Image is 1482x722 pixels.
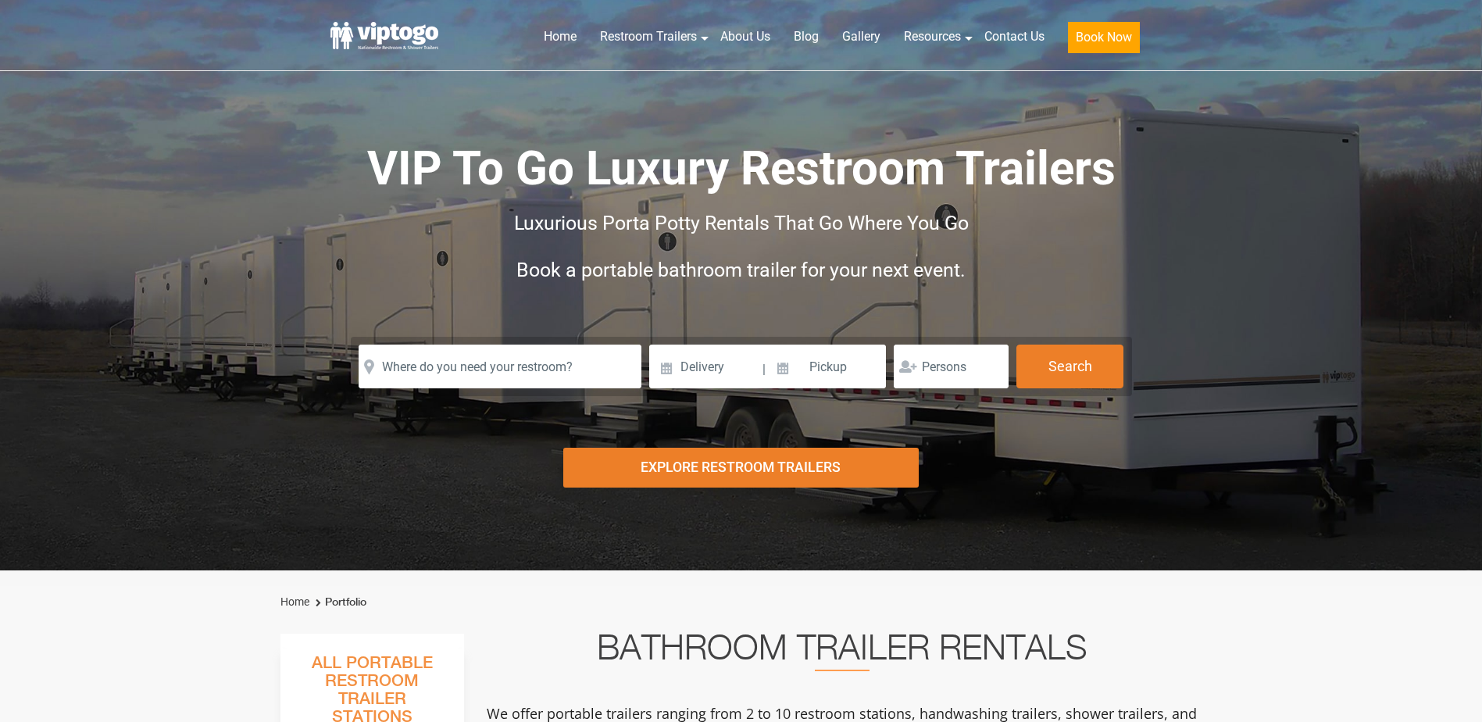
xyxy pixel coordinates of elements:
button: Book Now [1068,22,1140,53]
a: About Us [709,20,782,54]
li: Portfolio [312,593,366,612]
a: Contact Us [973,20,1056,54]
h2: Bathroom Trailer Rentals [485,634,1199,671]
span: Luxurious Porta Potty Rentals That Go Where You Go [514,212,969,234]
a: Blog [782,20,830,54]
span: | [762,345,766,395]
span: Book a portable bathroom trailer for your next event. [516,259,966,281]
a: Restroom Trailers [588,20,709,54]
input: Persons [894,345,1009,388]
a: Gallery [830,20,892,54]
input: Where do you need your restroom? [359,345,641,388]
input: Delivery [649,345,761,388]
button: Search [1016,345,1123,388]
div: Explore Restroom Trailers [563,448,919,488]
a: Book Now [1056,20,1152,63]
input: Pickup [768,345,887,388]
a: Home [532,20,588,54]
a: Home [280,595,309,608]
span: VIP To Go Luxury Restroom Trailers [367,141,1116,196]
a: Resources [892,20,973,54]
